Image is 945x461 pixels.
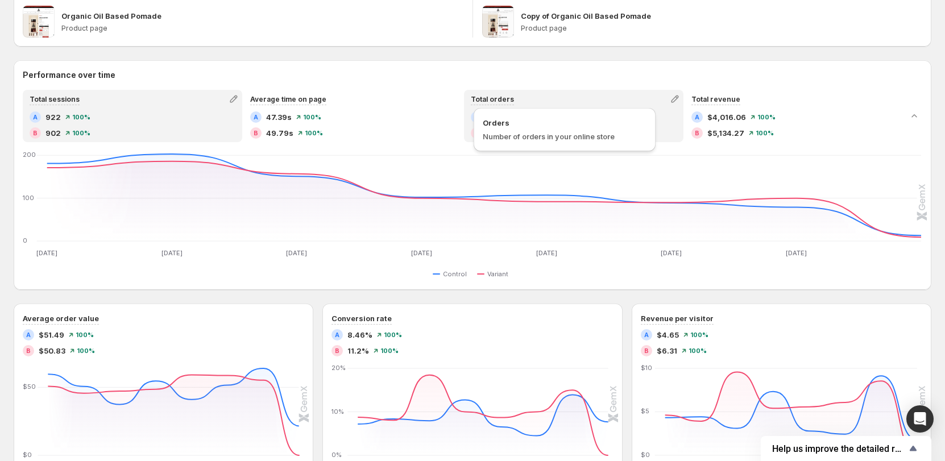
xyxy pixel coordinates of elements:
span: Help us improve the detailed report for A/B campaigns [772,443,906,454]
h2: A [26,331,31,338]
img: Organic Oil Based Pomade [23,6,55,38]
h2: A [335,331,339,338]
h2: B [26,347,31,354]
span: 11.2% [347,345,369,356]
span: 100% [72,130,90,136]
text: [DATE] [411,249,432,257]
span: $5,134.27 [707,127,744,139]
button: Variant [477,267,513,281]
span: Control [443,269,467,279]
text: [DATE] [286,249,307,257]
span: 49.79s [266,127,293,139]
span: 100% [72,114,90,121]
span: $50.83 [39,345,65,356]
text: [DATE] [536,249,557,257]
h2: B [644,347,649,354]
h3: Conversion rate [331,313,392,324]
span: 47.39s [266,111,292,123]
button: Show survey - Help us improve the detailed report for A/B campaigns [772,442,920,455]
button: Control [433,267,471,281]
span: Average time on page [250,95,326,103]
text: 200 [23,151,36,159]
span: 100% [305,130,323,136]
text: 20% [331,364,346,372]
text: 100 [23,194,34,202]
h2: A [695,114,699,121]
text: 10% [331,408,344,416]
span: Number of orders in your online store [483,132,615,141]
span: Variant [487,269,508,279]
span: $51.49 [39,329,64,340]
span: 100% [689,347,707,354]
span: Total sessions [30,95,80,103]
p: Copy of Organic Oil Based Pomade [521,10,651,22]
text: 0 [23,236,27,244]
span: 100% [757,114,776,121]
span: 100% [303,114,321,121]
span: $4.65 [657,329,679,340]
h2: B [33,130,38,136]
span: 100% [77,347,95,354]
text: [DATE] [661,249,682,257]
span: $4,016.06 [707,111,746,123]
text: [DATE] [36,249,57,257]
h2: B [695,130,699,136]
text: [DATE] [161,249,183,257]
text: $0 [641,451,650,459]
h2: A [644,331,649,338]
span: 922 [45,111,61,123]
button: Collapse chart [906,108,922,124]
img: Copy of Organic Oil Based Pomade [482,6,514,38]
span: 902 [45,127,61,139]
span: 100% [690,331,708,338]
h3: Average order value [23,313,99,324]
h2: B [254,130,258,136]
text: $5 [641,408,649,416]
p: Organic Oil Based Pomade [61,10,161,22]
h2: B [335,347,339,354]
span: 100% [756,130,774,136]
h3: Revenue per visitor [641,313,714,324]
span: 100% [76,331,94,338]
span: Total orders [471,95,514,103]
span: Orders [483,117,646,128]
text: 0% [331,451,342,459]
span: Total revenue [691,95,740,103]
text: $0 [23,451,32,459]
text: $10 [641,364,652,372]
h2: Performance over time [23,69,922,81]
text: [DATE] [786,249,807,257]
span: $6.31 [657,345,677,356]
span: 100% [380,347,399,354]
p: Product page [521,24,923,33]
span: 100% [384,331,402,338]
text: $50 [23,383,36,391]
p: Product page [61,24,463,33]
h2: A [33,114,38,121]
h2: A [254,114,258,121]
span: 8.46% [347,329,372,340]
div: Open Intercom Messenger [906,405,934,433]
